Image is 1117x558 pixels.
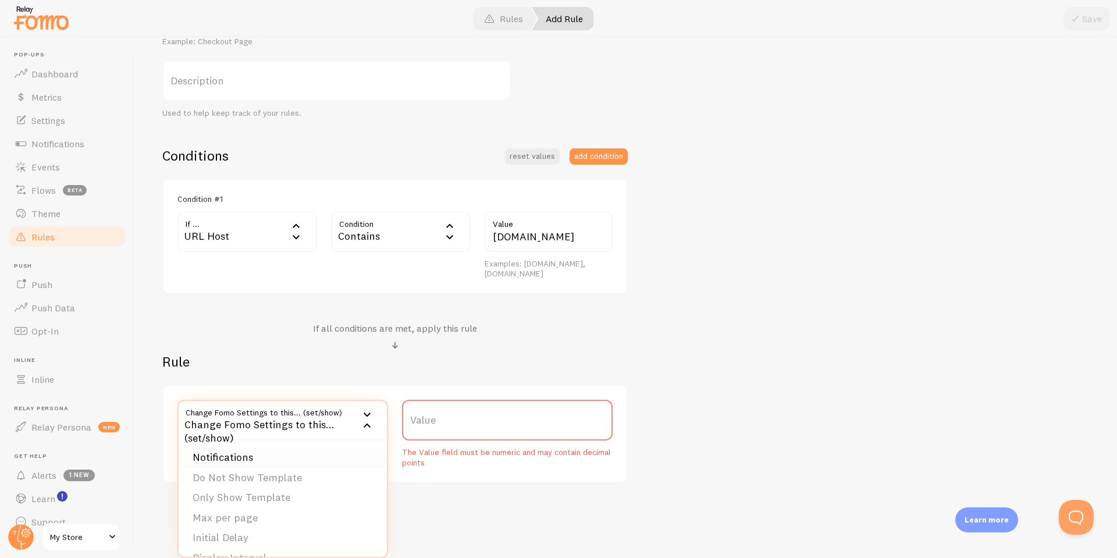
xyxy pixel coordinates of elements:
span: Dashboard [31,68,78,80]
div: Examples: [DOMAIN_NAME], [DOMAIN_NAME] [485,259,613,279]
span: My Store [50,530,105,544]
span: Push [31,279,52,290]
img: fomo-relay-logo-orange.svg [12,3,70,33]
span: Rules [31,231,55,243]
p: Learn more [965,514,1009,525]
li: Max per page [179,508,387,528]
span: Inline [31,374,54,385]
div: Change Fomo Settings to this... (set/show) [177,400,388,440]
svg: <p>Watch New Feature Tutorials!</p> [57,491,67,502]
div: Contains [331,211,471,252]
a: Opt-In [7,319,127,343]
button: reset values [505,148,560,165]
a: My Store [42,523,120,551]
div: URL Host [177,211,317,252]
span: Push Data [31,302,75,314]
a: Events [7,155,127,179]
div: Example: Checkout Page [162,37,511,47]
span: Relay Persona [31,421,91,433]
a: Support [7,510,127,534]
span: Notifications [31,138,84,150]
span: Relay Persona [14,405,127,413]
span: Alerts [31,470,56,481]
a: Rules [7,225,127,248]
label: Description [162,61,511,101]
h2: Rule [162,353,628,371]
a: Metrics [7,86,127,109]
a: Alerts 1 new [7,464,127,487]
label: Value [402,400,613,440]
li: Notifications [179,447,387,468]
label: Value [485,211,613,231]
a: Dashboard [7,62,127,86]
span: Theme [31,208,61,219]
a: Push Data [7,296,127,319]
a: Relay Persona new [7,415,127,439]
a: Inline [7,368,127,391]
h4: If all conditions are met, apply this rule [313,322,477,335]
span: Learn [31,493,55,504]
span: Opt-In [31,325,59,337]
span: Push [14,262,127,270]
div: Used to help keep track of your rules. [162,108,511,119]
span: Settings [31,115,65,126]
li: Only Show Template [179,488,387,508]
a: Learn [7,487,127,510]
span: Metrics [31,91,62,103]
iframe: Help Scout Beacon - Open [1059,500,1094,535]
a: Push [7,273,127,296]
div: The Value field must be numeric and may contain decimal points [402,447,613,468]
div: Learn more [955,507,1018,532]
button: add condition [570,148,628,165]
span: Support [31,516,66,528]
span: Inline [14,357,127,364]
h5: Condition #1 [177,194,223,204]
li: Do Not Show Template [179,468,387,488]
span: Flows [31,184,56,196]
span: new [98,422,120,432]
span: Events [31,161,60,173]
h2: Conditions [162,147,229,165]
span: Pop-ups [14,51,127,59]
span: 1 new [63,470,95,481]
a: Flows beta [7,179,127,202]
span: Get Help [14,453,127,460]
a: Notifications [7,132,127,155]
a: Theme [7,202,127,225]
span: beta [63,185,87,196]
li: Initial Delay [179,528,387,548]
a: Settings [7,109,127,132]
